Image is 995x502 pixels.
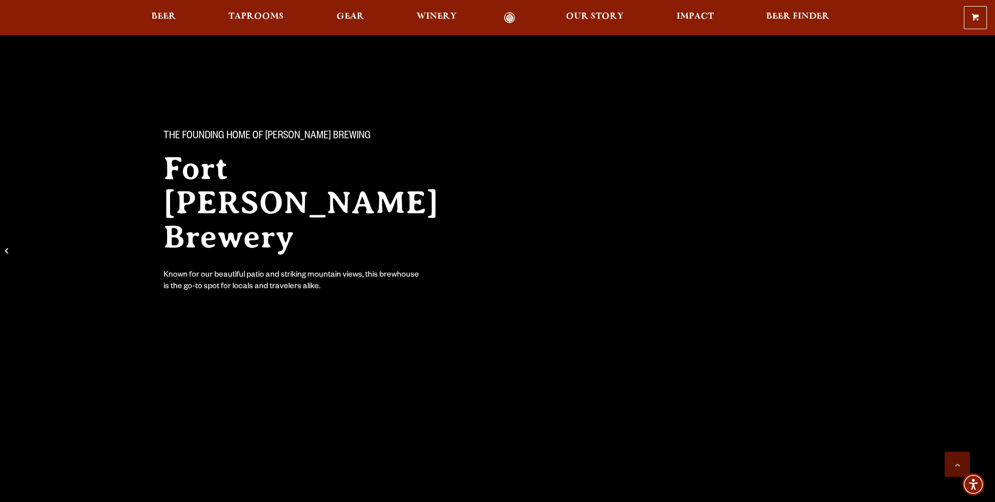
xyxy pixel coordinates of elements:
[566,13,624,21] span: Our Story
[163,270,421,293] div: Known for our beautiful patio and striking mountain views, this brewhouse is the go-to spot for l...
[559,12,630,24] a: Our Story
[228,13,284,21] span: Taprooms
[145,12,183,24] a: Beer
[760,12,836,24] a: Beer Finder
[677,13,714,21] span: Impact
[163,130,371,143] span: The Founding Home of [PERSON_NAME] Brewing
[410,12,463,24] a: Winery
[222,12,290,24] a: Taprooms
[670,12,720,24] a: Impact
[151,13,176,21] span: Beer
[417,13,457,21] span: Winery
[163,151,477,254] h2: Fort [PERSON_NAME] Brewery
[766,13,830,21] span: Beer Finder
[337,13,364,21] span: Gear
[962,473,984,495] div: Accessibility Menu
[490,12,528,24] a: Odell Home
[330,12,371,24] a: Gear
[945,452,970,477] a: Scroll to top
